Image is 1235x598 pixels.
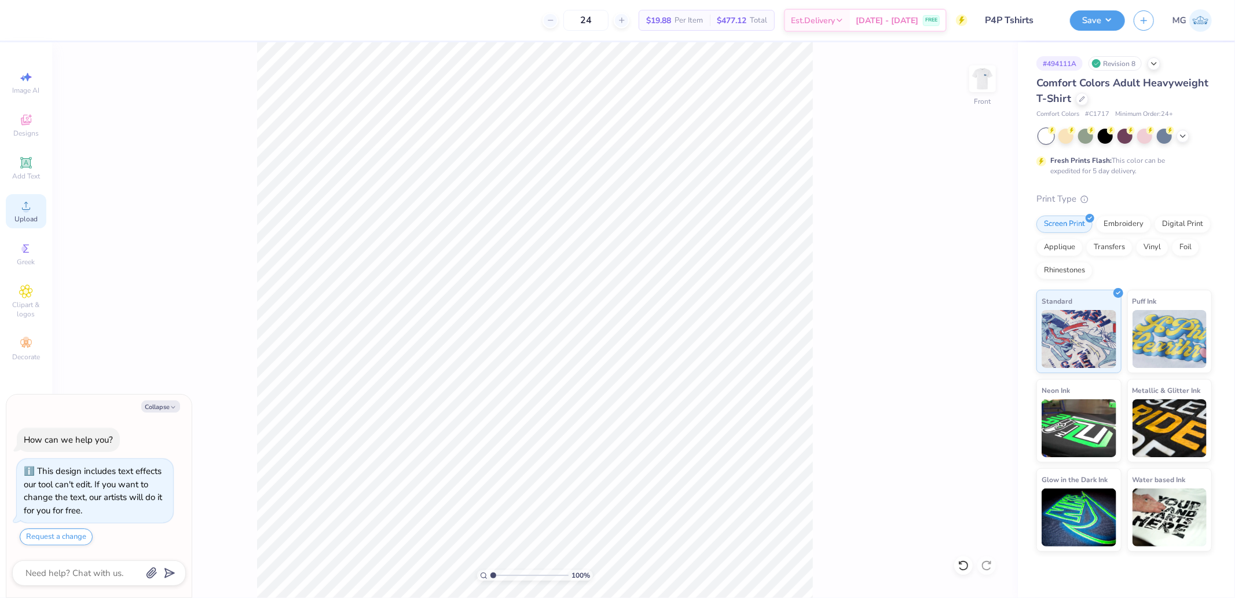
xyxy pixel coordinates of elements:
[1172,14,1186,27] span: MG
[14,214,38,224] span: Upload
[1172,9,1212,32] a: MG
[1133,473,1186,486] span: Water based Ink
[1042,384,1070,396] span: Neon Ink
[791,14,835,27] span: Est. Delivery
[976,9,1061,32] input: Untitled Design
[1050,156,1112,165] strong: Fresh Prints Flash:
[1036,110,1079,119] span: Comfort Colors
[971,67,994,90] img: Front
[13,129,39,138] span: Designs
[1036,239,1083,256] div: Applique
[1042,295,1072,307] span: Standard
[675,14,703,27] span: Per Item
[1042,473,1108,486] span: Glow in the Dark Ink
[1042,310,1116,368] img: Standard
[1133,384,1201,396] span: Metallic & Glitter Ink
[1115,110,1173,119] span: Minimum Order: 24 +
[13,86,40,95] span: Image AI
[1050,155,1193,176] div: This color can be expedited for 5 day delivery.
[20,528,93,545] button: Request a change
[12,352,40,362] span: Decorate
[1133,488,1207,546] img: Water based Ink
[1036,76,1208,105] span: Comfort Colors Adult Heavyweight T-Shirt
[24,434,113,446] div: How can we help you?
[24,465,162,516] div: This design includes text effects our tool can't edit. If you want to change the text, our artist...
[1133,399,1207,457] img: Metallic & Glitter Ink
[1133,310,1207,368] img: Puff Ink
[1042,399,1116,457] img: Neon Ink
[1036,56,1083,71] div: # 494111A
[1136,239,1168,256] div: Vinyl
[1133,295,1157,307] span: Puff Ink
[563,10,609,31] input: – –
[925,16,937,24] span: FREE
[1036,192,1212,206] div: Print Type
[17,257,35,267] span: Greek
[646,14,671,27] span: $19.88
[856,14,918,27] span: [DATE] - [DATE]
[1172,239,1199,256] div: Foil
[1036,216,1093,233] div: Screen Print
[1155,216,1211,233] div: Digital Print
[750,14,767,27] span: Total
[1042,488,1116,546] img: Glow in the Dark Ink
[6,300,46,319] span: Clipart & logos
[1036,262,1093,279] div: Rhinestones
[1086,239,1133,256] div: Transfers
[1085,110,1109,119] span: # C1717
[12,172,40,181] span: Add Text
[1096,216,1151,233] div: Embroidery
[974,96,991,107] div: Front
[571,570,590,581] span: 100 %
[1070,10,1125,31] button: Save
[1189,9,1212,32] img: Michael Galon
[1089,56,1142,71] div: Revision 8
[717,14,746,27] span: $477.12
[141,400,180,413] button: Collapse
